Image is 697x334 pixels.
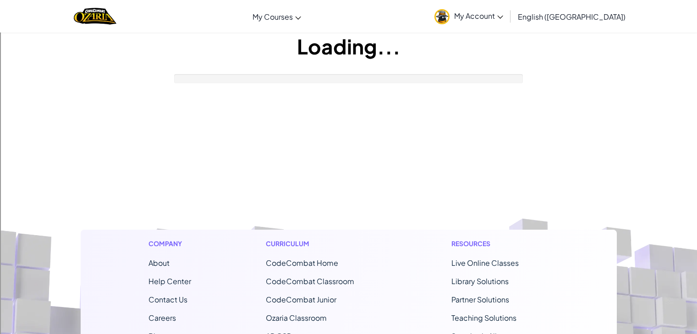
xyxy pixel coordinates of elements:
[513,4,630,29] a: English ([GEOGRAPHIC_DATA])
[518,12,626,22] span: English ([GEOGRAPHIC_DATA])
[434,9,450,24] img: avatar
[248,4,306,29] a: My Courses
[252,12,293,22] span: My Courses
[74,7,116,26] a: Ozaria by CodeCombat logo
[454,11,503,21] span: My Account
[430,2,508,31] a: My Account
[74,7,116,26] img: Home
